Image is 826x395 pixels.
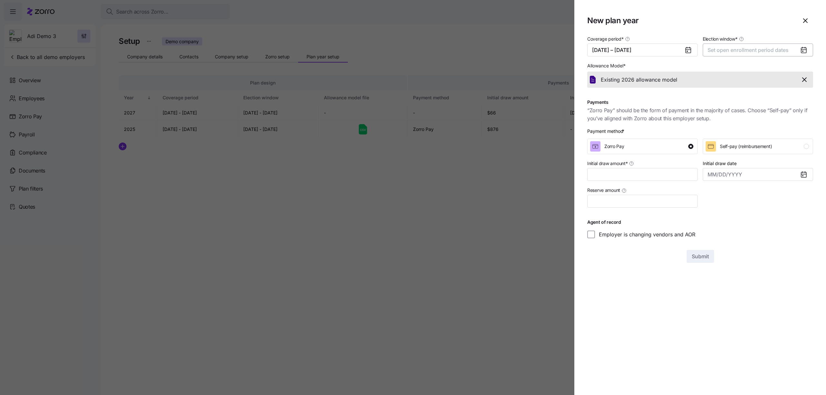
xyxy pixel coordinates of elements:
span: Reserve amount [587,187,620,193]
span: Submit [692,252,709,260]
span: Self-pay (reimbursement) [720,143,772,150]
input: MM/DD/YYYY [703,168,813,181]
h1: Agent of record [587,219,813,225]
span: Existing 2026 allowance model [601,76,677,84]
h1: New plan year [587,15,792,25]
span: Allowance Model * [587,63,626,69]
button: Set open enrollment period dates [703,44,813,56]
span: Zorro Pay [604,143,624,150]
span: Election window * [703,36,738,42]
span: “Zorro Pay” should be the form of payment in the majority of cases. Choose “Self-pay” only if you... [587,106,813,123]
button: [DATE] – [DATE] [587,44,698,56]
h1: Payments [587,99,813,105]
button: Submit [687,250,714,263]
span: Initial draw amount * [587,160,628,167]
div: Payment method [587,128,626,135]
span: Coverage period * [587,36,624,42]
label: Initial draw date [703,160,737,167]
label: Employer is changing vendors and AOR [595,231,695,238]
span: Set open enrollment period dates [708,47,789,53]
